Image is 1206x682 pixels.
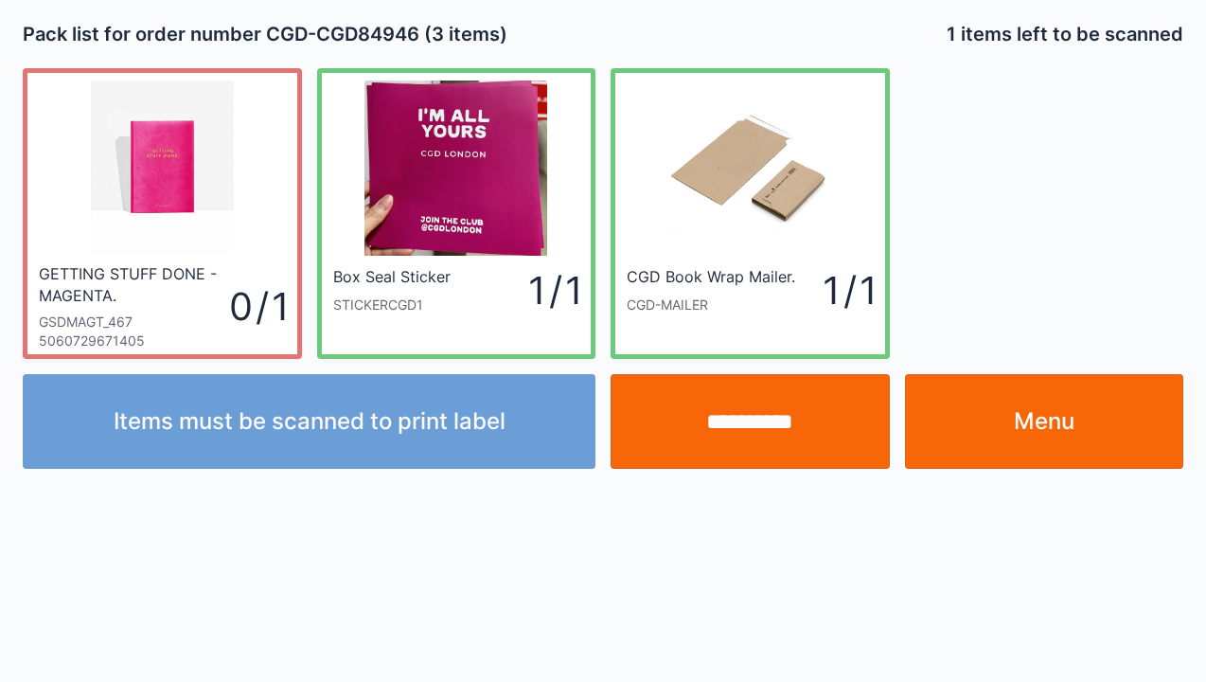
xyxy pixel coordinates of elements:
[947,21,1183,47] h2: 1 items left to be scanned
[39,313,229,332] div: GSDMAGT_467
[333,266,451,288] div: Box Seal Sticker
[364,81,547,256] img: Screenshot-62.png
[333,296,455,314] div: STICKERCGD1
[39,332,229,350] div: 5060729671405
[611,68,890,359] a: CGD Book Wrap Mailer.CGD-MAILER1 / 1
[800,263,874,317] div: 1 / 1
[23,21,595,47] h2: Pack list for order number CGD-CGD84946 (3 items)
[317,68,596,359] a: Box Seal StickerSTICKERCGD11 / 1
[627,296,800,314] div: CGD-MAILER
[23,68,302,359] a: GETTING STUFF DONE - MAGENTA.GSDMAGT_46750607296714050 / 1
[905,374,1184,469] a: Menu
[91,81,234,256] img: Getting_Stuff_Done_Magenta.png
[39,263,224,305] div: GETTING STUFF DONE - MAGENTA.
[455,263,580,317] div: 1 / 1
[627,266,795,288] div: CGD Book Wrap Mailer.
[663,81,838,256] img: book_wrap_mailers_pp1_newl.jpg
[229,279,286,333] div: 0 / 1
